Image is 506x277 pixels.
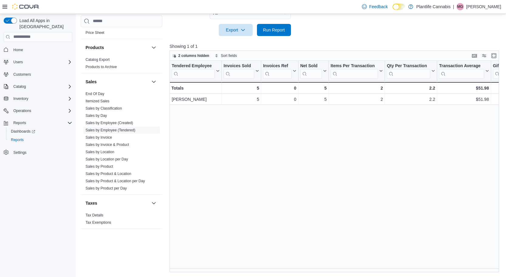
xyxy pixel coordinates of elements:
a: Sales by Product & Location [86,172,131,176]
span: Sort fields [221,53,237,58]
nav: Complex example [4,43,72,173]
div: Qty Per Transaction [387,63,430,69]
a: Tax Details [86,213,103,217]
span: Inventory [13,96,28,101]
div: Totals [171,84,220,92]
button: 2 columns hidden [170,52,212,59]
div: Net Sold [300,63,322,78]
div: Pricing [81,29,162,39]
span: Reports [13,120,26,125]
span: Sales by Day [86,113,107,118]
a: Settings [11,149,29,156]
button: Users [1,58,75,66]
a: Reports [8,136,26,143]
span: Itemized Sales [86,99,110,104]
p: Showing 1 of 1 [170,43,502,49]
span: Price Sheet [86,30,104,35]
button: Reports [6,136,75,144]
h3: Sales [86,79,97,85]
a: Sales by Location per Day [86,157,128,161]
button: Customers [1,70,75,79]
div: Sales [81,90,162,194]
span: MG [457,3,463,10]
button: Catalog [11,83,28,90]
a: Sales by Location [86,150,114,154]
button: Sales [150,78,157,85]
span: Users [11,58,72,66]
span: Operations [13,108,31,113]
a: Sales by Classification [86,106,122,110]
button: Invoices Ref [263,63,296,78]
div: 5 [300,96,327,103]
a: Feedback [359,1,390,13]
button: Inventory [1,94,75,103]
a: End Of Day [86,92,104,96]
button: Export [219,24,253,36]
h3: Products [86,45,104,51]
span: Sales by Employee (Tendered) [86,128,135,133]
span: Inventory [11,95,72,102]
span: Tax Exemptions [86,220,111,225]
div: 5 [300,84,326,92]
div: 0 [263,96,296,103]
div: Items Per Transaction [330,63,378,69]
span: Sales by Invoice & Product [86,142,129,147]
span: Reports [11,119,72,127]
div: 2.2 [387,96,435,103]
span: Dashboards [11,129,35,134]
button: Sort fields [212,52,239,59]
span: Sales by Product [86,164,113,169]
span: Home [13,48,23,52]
div: Invoices Ref [263,63,291,78]
button: Operations [1,107,75,115]
button: Run Report [257,24,291,36]
a: Sales by Employee (Tendered) [86,128,135,132]
button: Settings [1,148,75,157]
div: Matthew Gallie [457,3,464,10]
div: 2 [330,84,383,92]
a: Tax Exemptions [86,220,111,225]
span: Run Report [263,27,285,33]
span: Sales by Employee (Created) [86,120,133,125]
a: Sales by Product & Location per Day [86,179,145,183]
a: Products to Archive [86,65,117,69]
a: Home [11,46,25,54]
div: Invoices Sold [224,63,254,78]
button: Net Sold [300,63,326,78]
button: Home [1,45,75,54]
span: Sales by Location [86,150,114,154]
button: Taxes [150,200,157,207]
img: Cova [12,4,39,10]
span: Reports [8,136,72,143]
button: Tendered Employee [172,63,220,78]
button: Taxes [86,200,149,206]
button: Users [11,58,25,66]
div: Qty Per Transaction [387,63,430,78]
p: Plantlife Cannabis [416,3,450,10]
span: Sales by Product & Location per Day [86,179,145,183]
span: Sales by Invoice [86,135,112,140]
div: Transaction Average [439,63,484,78]
input: Dark Mode [393,4,405,10]
div: $51.98 [439,96,489,103]
span: Feedback [369,4,388,10]
a: Sales by Day [86,114,107,118]
button: Enter fullscreen [490,52,498,59]
button: Reports [11,119,29,127]
button: Keyboard shortcuts [471,52,478,59]
span: Settings [11,148,72,156]
button: Products [150,44,157,51]
button: Display options [481,52,488,59]
h3: Taxes [86,200,97,206]
div: 0 [263,84,296,92]
div: 5 [224,96,259,103]
span: Catalog [11,83,72,90]
button: Sales [86,79,149,85]
a: Sales by Invoice [86,135,112,140]
a: Sales by Product per Day [86,186,127,190]
div: Tendered Employee [172,63,215,78]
